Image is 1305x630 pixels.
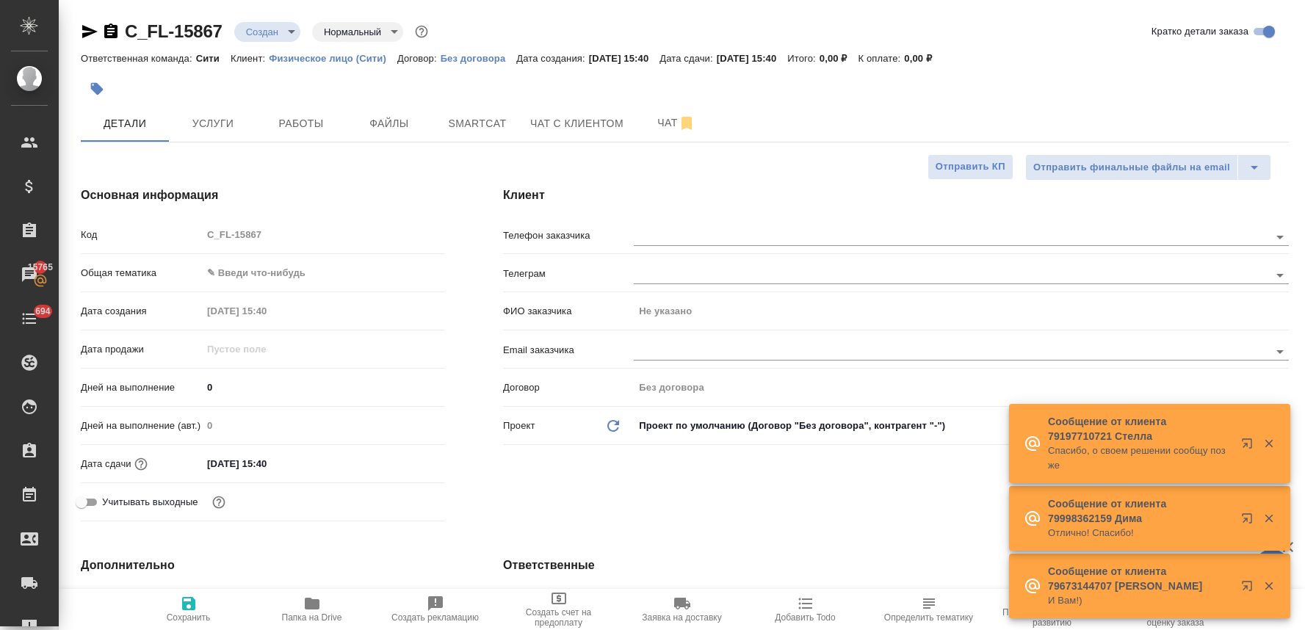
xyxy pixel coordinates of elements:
[787,53,819,64] p: Итого:
[1232,504,1268,539] button: Открыть в новой вкладке
[202,377,444,398] input: ✎ Введи что-нибудь
[250,589,374,630] button: Папка на Drive
[81,419,202,433] p: Дней на выполнение (авт.)
[196,53,231,64] p: Сити
[209,493,228,512] button: Выбери, если сб и вс нужно считать рабочими днями для выполнения заказа.
[90,115,160,133] span: Детали
[1048,414,1232,443] p: Сообщение от клиента 79197710721 Стелла
[167,612,211,623] span: Сохранить
[319,26,386,38] button: Нормальный
[202,415,444,436] input: Пустое поле
[19,260,62,275] span: 15765
[1254,512,1284,525] button: Закрыть
[1270,265,1290,286] button: Open
[1232,429,1268,464] button: Открыть в новой вкладке
[1254,579,1284,593] button: Закрыть
[81,73,113,105] button: Добавить тэг
[242,26,283,38] button: Создан
[269,51,397,64] a: Физическое лицо (Сити)
[506,607,612,628] span: Создать счет на предоплату
[503,557,1289,574] h4: Ответственные
[904,53,943,64] p: 0,00 ₽
[1025,154,1238,181] button: Отправить финальные файлы на email
[441,53,517,64] p: Без договора
[202,453,330,474] input: ✎ Введи что-нибудь
[282,612,342,623] span: Папка на Drive
[858,53,905,64] p: К оплате:
[81,23,98,40] button: Скопировать ссылку для ЯМессенджера
[1048,593,1232,608] p: И Вам!)
[1048,564,1232,593] p: Сообщение от клиента 79673144707 [PERSON_NAME]
[497,589,621,630] button: Создать счет на предоплату
[81,557,444,574] h4: Дополнительно
[81,457,131,471] p: Дата сдачи
[503,343,634,358] p: Email заказчика
[634,413,1289,438] div: Проект по умолчанию (Договор "Без договора", контрагент "-")
[589,53,660,64] p: [DATE] 15:40
[1152,24,1248,39] span: Кратко детали заказа
[503,267,634,281] p: Телеграм
[202,300,330,322] input: Пустое поле
[503,228,634,243] p: Телефон заказчика
[131,455,151,474] button: Если добавить услуги и заполнить их объемом, то дата рассчитается автоматически
[775,612,835,623] span: Добавить Todo
[503,380,634,395] p: Договор
[867,589,991,630] button: Определить тематику
[999,607,1105,628] span: Призвать менеджера по развитию
[231,53,269,64] p: Клиент:
[125,21,223,41] a: C_FL-15867
[202,338,330,360] input: Пустое поле
[1048,496,1232,526] p: Сообщение от клиента 79998362159 Дима
[102,23,120,40] button: Скопировать ссылку
[202,224,444,245] input: Пустое поле
[81,266,202,280] p: Общая тематика
[634,377,1289,398] input: Пустое поле
[127,589,250,630] button: Сохранить
[81,380,202,395] p: Дней на выполнение
[503,304,634,319] p: ФИО заказчика
[412,22,431,41] button: Доп статусы указывают на важность/срочность заказа
[1048,526,1232,540] p: Отлично! Спасибо!
[81,228,202,242] p: Код
[936,159,1005,175] span: Отправить КП
[81,187,444,204] h4: Основная информация
[820,53,858,64] p: 0,00 ₽
[397,53,441,64] p: Договор:
[503,187,1289,204] h4: Клиент
[26,304,59,319] span: 694
[634,300,1289,322] input: Пустое поле
[269,53,397,64] p: Физическое лицо (Сити)
[1033,159,1230,176] span: Отправить финальные файлы на email
[202,261,444,286] div: ✎ Введи что-нибудь
[234,22,300,42] div: Создан
[81,53,196,64] p: Ответственная команда:
[1254,437,1284,450] button: Закрыть
[102,495,198,510] span: Учитывать выходные
[1270,227,1290,247] button: Open
[991,589,1114,630] button: Призвать менеджера по развитию
[374,589,497,630] button: Создать рекламацию
[312,22,403,42] div: Создан
[530,115,623,133] span: Чат с клиентом
[1048,443,1232,473] p: Спасибо, о своем решении сообщу позже
[207,266,427,280] div: ✎ Введи что-нибудь
[441,51,517,64] a: Без договора
[81,304,202,319] p: Дата создания
[884,612,973,623] span: Определить тематику
[516,53,588,64] p: Дата создания:
[621,589,744,630] button: Заявка на доставку
[354,115,424,133] span: Файлы
[4,256,55,293] a: 15765
[928,154,1013,180] button: Отправить КП
[1232,571,1268,607] button: Открыть в новой вкладке
[266,115,336,133] span: Работы
[391,612,479,623] span: Создать рекламацию
[642,612,721,623] span: Заявка на доставку
[81,342,202,357] p: Дата продажи
[641,114,712,132] span: Чат
[744,589,867,630] button: Добавить Todo
[659,53,716,64] p: Дата сдачи:
[4,300,55,337] a: 694
[1025,154,1271,181] div: split button
[638,588,673,623] button: Добавить менеджера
